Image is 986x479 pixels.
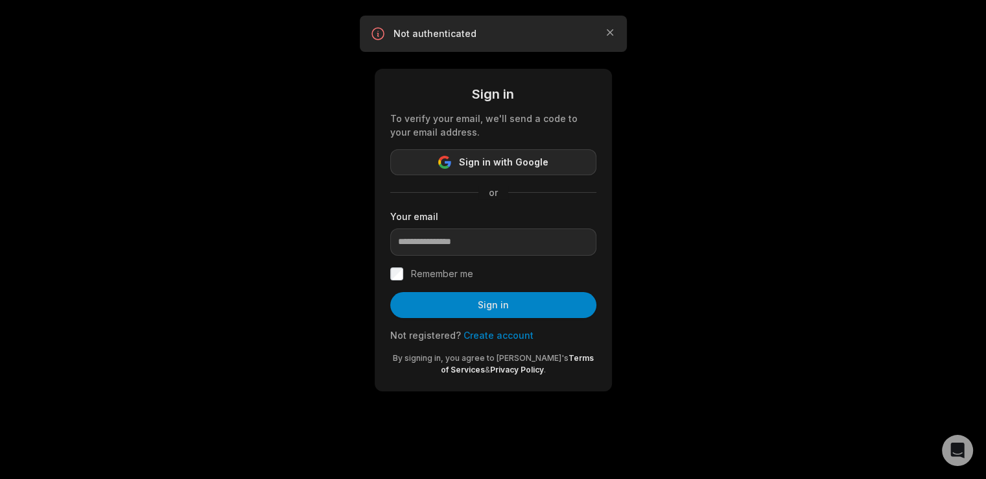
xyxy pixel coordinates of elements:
[390,292,596,318] button: Sign in
[544,365,546,375] span: .
[390,210,596,223] label: Your email
[390,149,596,175] button: Sign in with Google
[942,435,973,466] div: Open Intercom Messenger
[390,112,596,139] div: To verify your email, we'll send a code to your email address.
[478,186,508,199] span: or
[459,154,548,170] span: Sign in with Google
[393,353,569,363] span: By signing in, you agree to [PERSON_NAME]'s
[485,365,490,375] span: &
[390,330,461,341] span: Not registered?
[490,365,544,375] a: Privacy Policy
[393,27,593,40] p: Not authenticated
[464,330,534,341] a: Create account
[411,266,473,282] label: Remember me
[390,84,596,104] div: Sign in
[441,353,594,375] a: Terms of Services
